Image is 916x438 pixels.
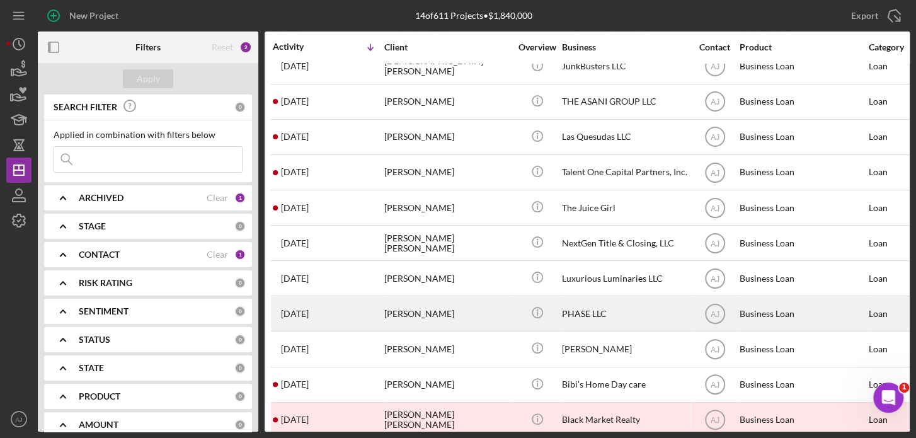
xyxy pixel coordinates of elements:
text: AJ [710,168,719,177]
div: [PERSON_NAME] [PERSON_NAME] [384,403,510,437]
div: [PERSON_NAME] [384,297,510,330]
div: [PERSON_NAME] [384,368,510,401]
div: New Project [69,3,118,28]
div: Business Loan [740,403,866,437]
div: Business Loan [740,262,866,295]
b: RISK RATING [79,278,132,288]
div: Luxurious Luminaries LLC [562,262,688,295]
div: 0 [234,101,246,113]
time: 2025-02-20 21:18 [281,379,309,389]
b: SENTIMENT [79,306,129,316]
div: 0 [234,362,246,374]
div: 14 of 611 Projects • $1,840,000 [415,11,532,21]
text: AJ [710,204,719,212]
text: AJ [710,274,719,283]
div: 2 [239,41,252,54]
text: AJ [15,416,22,423]
b: STATE [79,363,104,373]
time: 2025-05-07 17:27 [281,309,309,319]
button: New Project [38,3,131,28]
div: Contact [691,42,738,52]
text: AJ [710,381,719,389]
time: 2025-01-07 05:28 [281,415,309,425]
div: 0 [234,391,246,402]
div: [PERSON_NAME] [384,191,510,224]
div: Las Quesudas LLC [562,120,688,154]
div: 1 [234,249,246,260]
div: Business Loan [740,368,866,401]
time: 2025-07-19 00:04 [281,167,309,177]
div: Apply [137,69,160,88]
div: [PERSON_NAME] [384,85,510,118]
div: Clear [207,250,228,260]
div: The Juice Girl [562,191,688,224]
text: AJ [710,98,719,107]
b: SEARCH FILTER [54,102,117,112]
div: Business Loan [740,120,866,154]
button: AJ [6,406,31,432]
div: Business Loan [740,297,866,330]
div: Business Loan [740,226,866,260]
div: [DEMOGRAPHIC_DATA][PERSON_NAME] [384,50,510,83]
div: Reset [212,42,233,52]
div: [PERSON_NAME] [384,120,510,154]
b: PRODUCT [79,391,120,401]
span: 1 [899,383,909,393]
time: 2025-07-08 13:27 [281,203,309,213]
b: STATUS [79,335,110,345]
div: Overview [513,42,561,52]
b: ARCHIVED [79,193,123,203]
div: [PERSON_NAME] [384,156,510,189]
b: STAGE [79,221,106,231]
div: 1 [234,192,246,204]
div: 0 [234,277,246,289]
text: AJ [710,133,719,142]
time: 2025-03-05 20:01 [281,344,309,354]
b: CONTACT [79,250,120,260]
div: Activity [273,42,328,52]
div: Export [851,3,878,28]
div: Black Market Realty [562,403,688,437]
div: JunkBusters LLC [562,50,688,83]
div: Clear [207,193,228,203]
div: Talent One Capital Partners, Inc. [562,156,688,189]
text: AJ [710,416,719,425]
b: AMOUNT [79,420,118,430]
div: 0 [234,221,246,232]
div: [PERSON_NAME] [384,262,510,295]
div: 0 [234,419,246,430]
div: Product [740,42,866,52]
div: NextGen Title & Closing, LLC [562,226,688,260]
div: THE ASANI GROUP LLC [562,85,688,118]
time: 2025-08-14 19:39 [281,61,309,71]
time: 2025-08-08 00:56 [281,96,309,107]
div: 0 [234,306,246,317]
time: 2025-07-26 06:39 [281,132,309,142]
div: Applied in combination with filters below [54,130,243,140]
b: Filters [135,42,161,52]
iframe: Intercom live chat [873,383,903,413]
time: 2025-05-16 16:39 [281,274,309,284]
text: AJ [710,309,719,318]
div: Business Loan [740,332,866,366]
div: Client [384,42,510,52]
text: AJ [710,345,719,354]
div: PHASE LLC [562,297,688,330]
div: Business [562,42,688,52]
div: [PERSON_NAME] [384,332,510,366]
text: AJ [710,239,719,248]
div: [PERSON_NAME] [PERSON_NAME] [384,226,510,260]
div: Bibi’s Home Day care [562,368,688,401]
button: Apply [123,69,173,88]
div: [PERSON_NAME] [562,332,688,366]
div: Business Loan [740,85,866,118]
text: AJ [710,62,719,71]
time: 2025-06-05 17:08 [281,238,309,248]
div: Business Loan [740,191,866,224]
div: 0 [234,334,246,345]
div: Business Loan [740,156,866,189]
div: Business Loan [740,50,866,83]
button: Export [839,3,910,28]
